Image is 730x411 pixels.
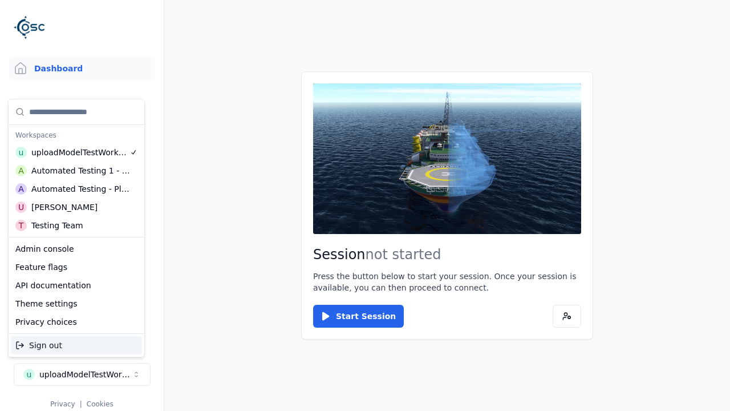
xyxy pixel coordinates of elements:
div: Workspaces [11,127,142,143]
div: API documentation [11,276,142,295]
div: Sign out [11,336,142,354]
div: uploadModelTestWorkspace [31,147,129,158]
div: Feature flags [11,258,142,276]
div: Privacy choices [11,313,142,331]
div: Admin console [11,240,142,258]
div: U [15,202,27,213]
div: u [15,147,27,158]
div: A [15,165,27,176]
div: Suggestions [9,334,144,357]
div: A [15,183,27,195]
div: Theme settings [11,295,142,313]
div: Suggestions [9,237,144,333]
div: T [15,220,27,231]
div: Testing Team [31,220,83,231]
div: Automated Testing 1 - Playwright [31,165,131,176]
div: [PERSON_NAME] [31,202,98,213]
div: Automated Testing - Playwright [31,183,130,195]
div: Suggestions [9,99,144,237]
